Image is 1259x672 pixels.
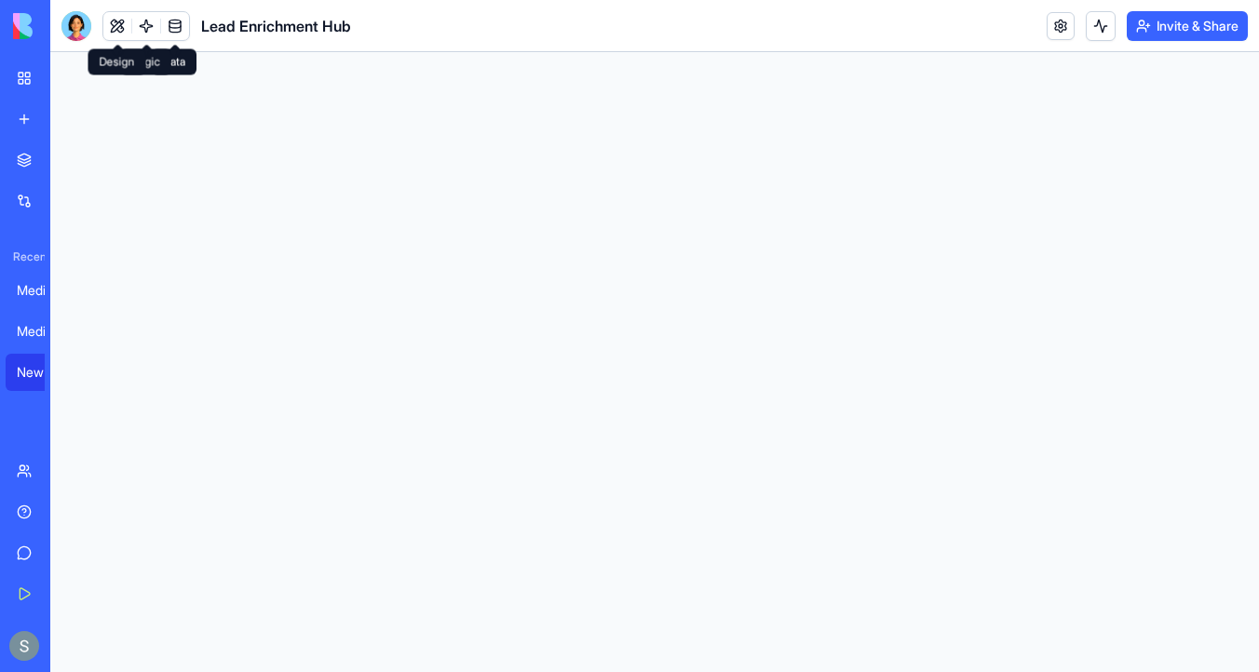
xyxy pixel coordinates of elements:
span: Recent [6,249,45,264]
a: Medical Shift Manager [6,313,80,350]
div: Medical Shift Manager [17,322,69,341]
button: Invite & Share [1127,11,1248,41]
div: New App [17,363,69,382]
div: Medical Shift Manager [17,281,69,300]
a: Medical Shift Manager [6,272,80,309]
img: logo [13,13,129,39]
div: Design [88,49,146,75]
div: Logic [121,49,171,75]
span: Lead Enrichment Hub [201,15,351,37]
a: New App [6,354,80,391]
img: ACg8ocKnDTHbS00rqwWSHQfXf8ia04QnQtz5EDX_Ef5UNrjqV-k=s96-c [9,631,39,661]
div: Data [152,49,196,75]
